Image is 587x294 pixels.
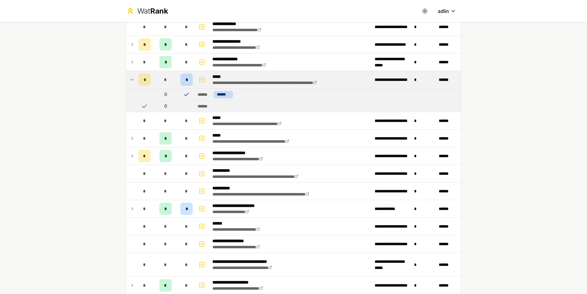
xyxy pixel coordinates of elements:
button: adlin [433,6,461,17]
div: Wat [137,6,168,16]
td: 0 [153,89,178,100]
span: adlin [438,7,449,15]
span: Rank [150,6,168,15]
a: WatRank [126,6,168,16]
td: 0 [153,101,178,112]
